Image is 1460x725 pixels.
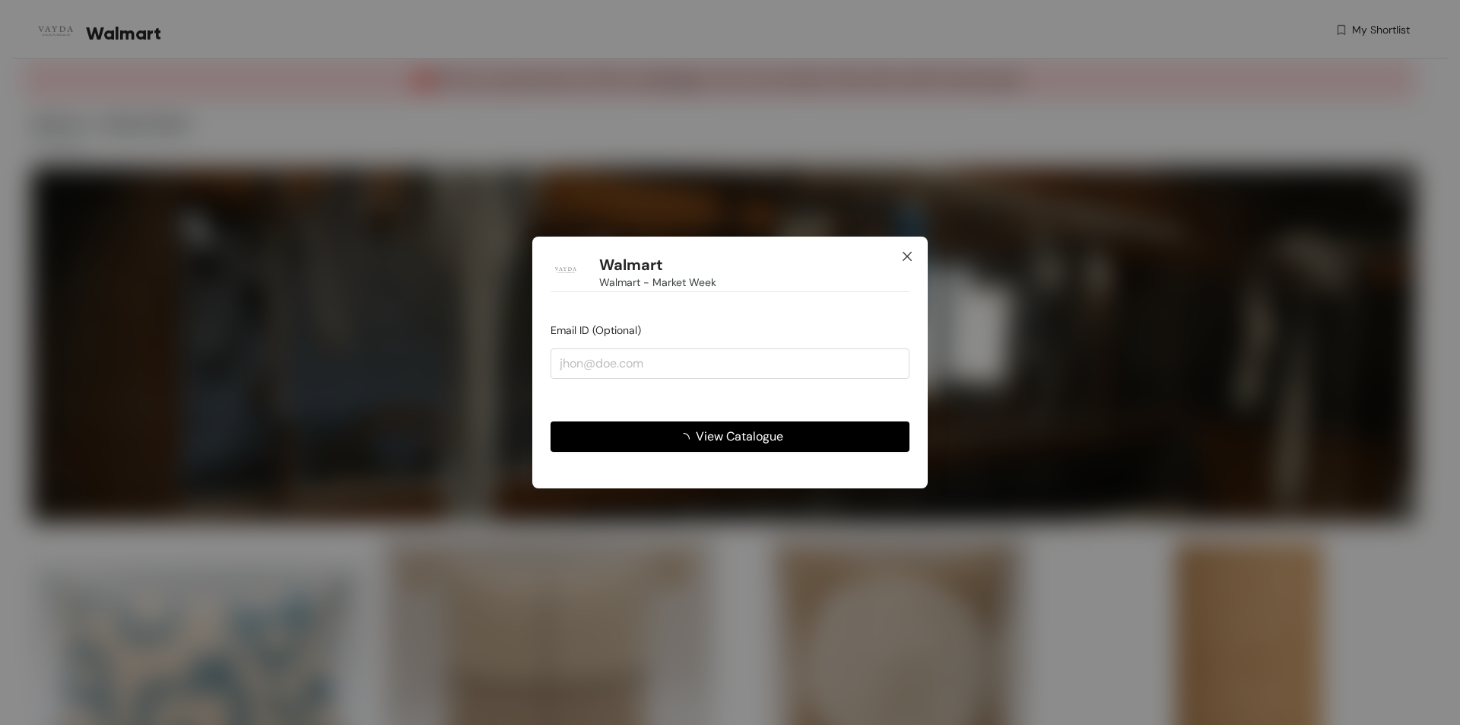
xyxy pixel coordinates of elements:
span: Email ID (Optional) [551,323,641,337]
span: close [901,250,913,262]
span: View Catalogue [696,427,783,446]
button: Close [887,237,928,278]
span: loading [678,433,696,445]
h1: Walmart [599,256,663,275]
input: jhon@doe.com [551,348,909,379]
span: Walmart - Market Week [599,274,716,291]
button: View Catalogue [551,421,909,452]
img: Buyer Portal [551,255,581,285]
